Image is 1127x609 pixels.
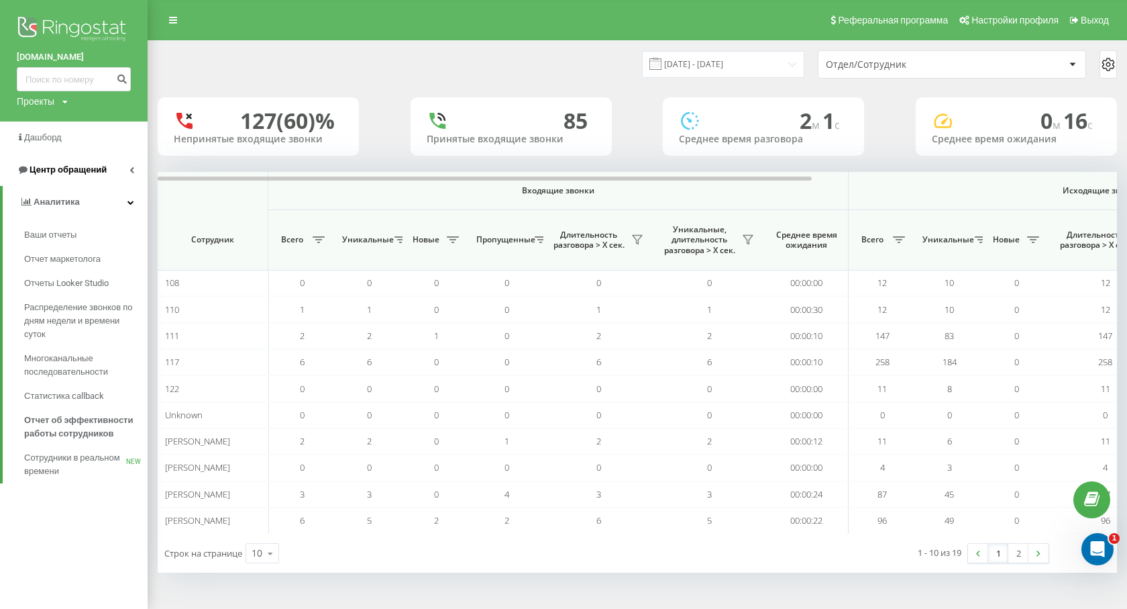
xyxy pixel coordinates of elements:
[17,95,54,108] div: Проекты
[1101,435,1110,447] span: 11
[971,15,1059,26] span: Настройки профиля
[165,303,179,316] span: 110
[169,234,256,245] span: Сотрудник
[504,356,509,368] span: 0
[596,409,601,421] span: 0
[875,356,890,368] span: 258
[765,375,849,402] td: 00:00:00
[300,435,305,447] span: 2
[367,330,372,342] span: 2
[932,134,1101,145] div: Среднее время ожидания
[765,428,849,455] td: 00:00:12
[1101,383,1110,395] span: 11
[835,118,840,132] span: c
[300,303,305,316] span: 1
[504,409,509,421] span: 0
[434,488,439,500] span: 0
[165,514,230,526] span: [PERSON_NAME]
[812,118,822,132] span: м
[707,330,712,342] span: 2
[434,383,439,395] span: 0
[1014,435,1019,447] span: 0
[434,409,439,421] span: 0
[24,228,76,242] span: Ваши отчеты
[1087,118,1093,132] span: c
[367,409,372,421] span: 0
[24,295,148,346] a: Распределение звонков по дням недели и времени суток
[174,134,343,145] div: Непринятые входящие звонки
[3,186,148,218] a: Аналитика
[880,409,885,421] span: 0
[596,303,601,316] span: 1
[367,383,372,395] span: 0
[434,461,439,473] span: 0
[943,356,957,368] span: 184
[367,303,372,316] span: 1
[476,234,531,245] span: Пропущенные
[34,197,80,207] span: Аналитика
[240,108,335,134] div: 127 (60)%
[855,234,889,245] span: Всего
[838,15,948,26] span: Реферальная программа
[164,547,242,559] span: Строк на странице
[707,409,712,421] span: 0
[988,544,1008,563] a: 1
[877,383,887,395] span: 11
[30,165,107,175] span: Центр обращений
[24,252,101,266] span: Отчет маркетолога
[300,514,305,526] span: 6
[596,488,601,500] span: 3
[1014,514,1019,526] span: 0
[822,106,840,135] span: 1
[24,384,148,408] a: Статистика callback
[877,277,887,289] span: 12
[17,50,131,64] a: [DOMAIN_NAME]
[1014,330,1019,342] span: 0
[504,435,509,447] span: 1
[367,461,372,473] span: 0
[24,247,148,271] a: Отчет маркетолога
[24,389,104,403] span: Статистика callback
[24,346,148,384] a: Многоканальные последовательности
[765,402,849,428] td: 00:00:00
[367,356,372,368] span: 6
[1098,356,1112,368] span: 258
[17,67,131,91] input: Поиск по номеру
[24,132,62,142] span: Дашборд
[1109,533,1120,544] span: 1
[947,435,952,447] span: 6
[1101,514,1110,526] span: 96
[300,461,305,473] span: 0
[252,547,262,560] div: 10
[1081,15,1109,26] span: Выход
[24,414,141,440] span: Отчет об эффективности работы сотрудников
[165,435,230,447] span: [PERSON_NAME]
[947,409,952,421] span: 0
[504,277,509,289] span: 0
[504,383,509,395] span: 0
[765,323,849,349] td: 00:00:10
[826,59,986,71] div: Отдел/Сотрудник
[17,13,131,47] img: Ringostat logo
[300,277,305,289] span: 0
[989,234,1023,245] span: Новые
[765,296,849,322] td: 00:00:30
[24,271,148,295] a: Отчеты Looker Studio
[24,408,148,446] a: Отчет об эффективности работы сотрудников
[434,303,439,316] span: 0
[24,277,109,290] span: Отчеты Looker Studio
[1101,303,1110,316] span: 12
[877,514,887,526] span: 96
[945,330,954,342] span: 83
[877,303,887,316] span: 12
[367,488,372,500] span: 3
[707,488,712,500] span: 3
[409,234,443,245] span: Новые
[300,409,305,421] span: 0
[367,435,372,447] span: 2
[300,488,305,500] span: 3
[596,356,601,368] span: 6
[596,435,601,447] span: 2
[1008,544,1028,563] a: 2
[596,514,601,526] span: 6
